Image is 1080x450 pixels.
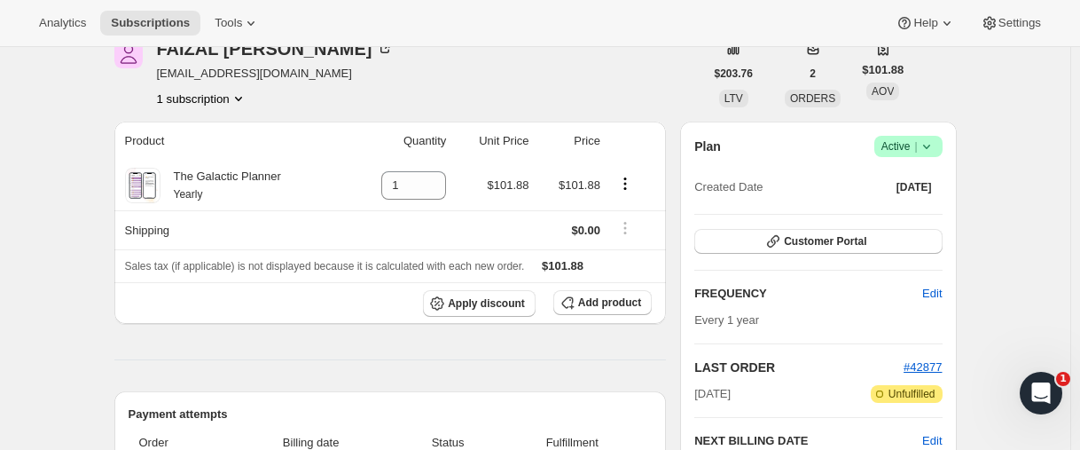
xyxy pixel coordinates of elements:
span: Analytics [39,16,86,30]
span: $0.00 [571,224,600,237]
button: [DATE] [886,175,943,200]
button: $203.76 [704,61,763,86]
button: Edit [922,432,942,450]
span: Sales tax (if applicable) is not displayed because it is calculated with each new order. [125,260,525,272]
button: Subscriptions [100,11,200,36]
span: $101.88 [488,178,529,192]
button: #42877 [904,359,942,376]
span: $203.76 [715,67,753,81]
th: Quantity [349,122,452,161]
button: Product actions [611,174,639,193]
span: Active [881,138,935,155]
div: FAIZAL [PERSON_NAME] [157,40,394,58]
button: Help [885,11,966,36]
span: $101.88 [542,259,583,272]
span: Apply discount [448,296,525,311]
button: Tools [204,11,270,36]
iframe: Intercom live chat [1020,372,1062,414]
h2: NEXT BILLING DATE [694,432,922,450]
span: [DATE] [896,180,932,194]
th: Product [114,122,349,161]
span: Every 1 year [694,313,759,327]
small: Yearly [174,188,203,201]
h2: Payment attempts [129,406,653,423]
span: 2 [810,67,816,81]
span: Unfulfilled [888,387,935,401]
button: Apply discount [423,290,536,317]
span: [EMAIL_ADDRESS][DOMAIN_NAME] [157,65,394,83]
span: Add product [578,296,641,310]
span: Edit [922,285,942,303]
span: | [914,139,917,154]
span: Help [913,16,937,30]
button: Analytics [28,11,97,36]
button: Add product [553,290,652,315]
span: $101.88 [559,178,600,192]
span: $101.88 [862,61,904,79]
button: 2 [799,61,826,86]
button: Settings [970,11,1052,36]
button: Edit [912,280,952,308]
button: Shipping actions [611,218,639,238]
h2: FREQUENCY [694,285,922,303]
th: Shipping [114,210,349,249]
button: Product actions [157,90,247,107]
h2: Plan [694,138,721,155]
span: FAIZAL BAKER [114,40,143,68]
span: AOV [872,85,894,98]
span: Settings [998,16,1041,30]
span: Created Date [694,178,763,196]
th: Price [535,122,606,161]
span: [DATE] [694,385,731,403]
span: Tools [215,16,242,30]
img: product img [127,168,158,203]
h2: LAST ORDER [694,359,904,376]
span: Subscriptions [111,16,190,30]
span: Customer Portal [784,234,866,249]
span: LTV [724,92,743,105]
th: Unit Price [451,122,534,161]
button: Customer Portal [694,229,942,254]
div: The Galactic Planner [160,168,281,203]
span: 1 [1056,372,1070,386]
span: ORDERS [790,92,835,105]
a: #42877 [904,360,942,374]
